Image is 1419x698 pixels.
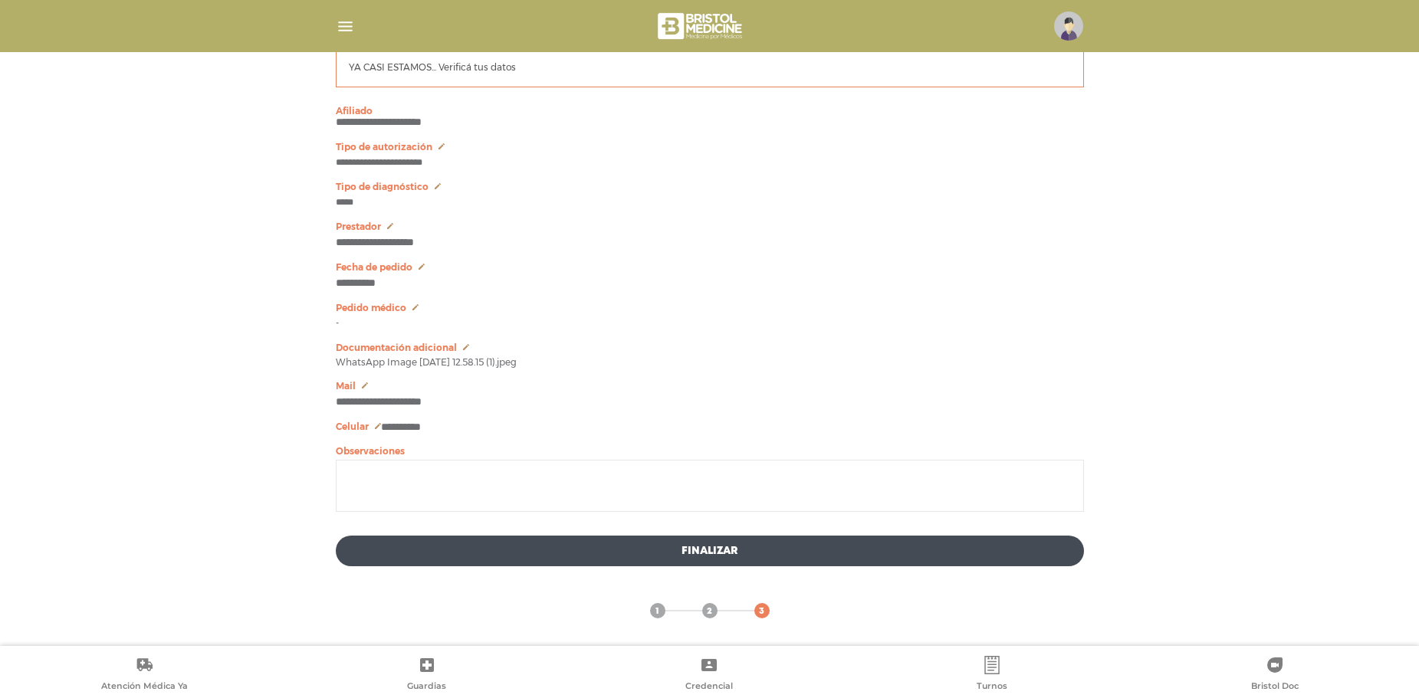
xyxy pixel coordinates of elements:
[336,446,1084,457] p: Observaciones
[336,381,356,392] span: Mail
[336,303,406,313] span: Pedido médico
[286,656,569,695] a: Guardias
[1251,680,1299,694] span: Bristol Doc
[977,680,1007,694] span: Turnos
[336,106,1084,116] p: Afiliado
[851,656,1134,695] a: Turnos
[101,680,188,694] span: Atención Médica Ya
[650,603,665,618] a: 1
[655,605,659,618] span: 1
[336,221,381,232] span: Prestador
[407,680,446,694] span: Guardias
[336,318,1084,329] p: -
[336,536,1084,566] button: Finalizar
[336,17,355,36] img: Cober_menu-lines-white.svg
[707,605,712,618] span: 2
[336,421,369,432] span: Celular
[685,680,733,694] span: Credencial
[336,358,517,367] span: WhatsApp Image [DATE] 12.58.15 (1).jpeg
[759,605,764,618] span: 3
[336,182,429,192] span: Tipo de diagnóstico
[336,142,432,152] span: Tipo de autorización
[3,656,286,695] a: Atención Médica Ya
[336,342,457,353] span: Documentación adicional
[702,603,718,618] a: 2
[754,603,770,618] a: 3
[1133,656,1416,695] a: Bristol Doc
[655,8,747,44] img: bristol-medicine-blanco.png
[336,262,412,273] span: Fecha de pedido
[349,61,516,74] p: YA CASI ESTAMOS... Verificá tus datos
[1054,11,1083,41] img: profile-placeholder.svg
[568,656,851,695] a: Credencial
